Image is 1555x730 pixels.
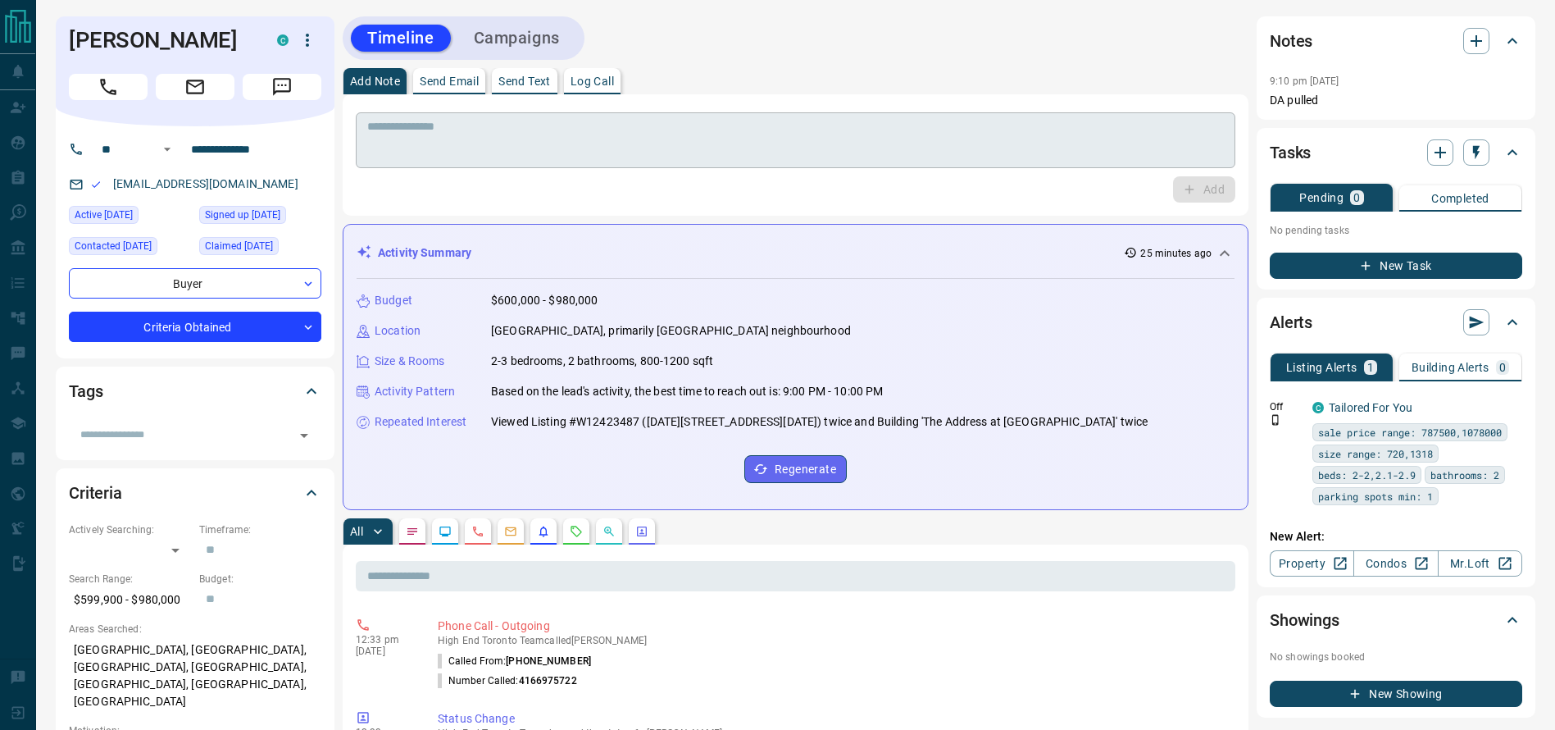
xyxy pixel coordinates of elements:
span: Contacted [DATE] [75,238,152,254]
p: 2-3 bedrooms, 2 bathrooms, 800-1200 sqft [491,353,713,370]
h2: Alerts [1270,309,1312,335]
p: Building Alerts [1412,362,1489,373]
h2: Notes [1270,28,1312,54]
p: Based on the lead's activity, the best time to reach out is: 9:00 PM - 10:00 PM [491,383,883,400]
div: Tasks [1270,133,1522,172]
p: Search Range: [69,572,191,586]
div: Fri Oct 10 2025 [69,237,191,260]
span: beds: 2-2,2.1-2.9 [1318,467,1416,483]
a: Mr.Loft [1438,550,1522,577]
p: Off [1270,399,1303,414]
h1: [PERSON_NAME] [69,27,252,53]
p: Number Called: [438,673,577,688]
svg: Email Valid [90,179,102,190]
div: condos.ca [277,34,289,46]
div: Showings [1270,600,1522,640]
svg: Push Notification Only [1270,414,1281,426]
a: Property [1270,550,1354,577]
span: Active [DATE] [75,207,133,223]
div: Notes [1270,21,1522,61]
div: Sun Oct 12 2025 [69,206,191,229]
span: Call [69,74,148,100]
h2: Tasks [1270,139,1311,166]
span: size range: 720,1318 [1318,445,1433,462]
p: [GEOGRAPHIC_DATA], primarily [GEOGRAPHIC_DATA] neighbourhood [491,322,851,340]
p: New Alert: [1270,528,1522,545]
p: Areas Searched: [69,622,321,636]
p: Viewed Listing #W12423487 ([DATE][STREET_ADDRESS][DATE]) twice and Building 'The Address at [GEOG... [491,413,1148,431]
span: Message [243,74,321,100]
div: Activity Summary25 minutes ago [357,238,1234,268]
h2: Criteria [69,480,122,506]
p: Location [375,322,421,340]
h2: Tags [69,378,102,404]
p: 9:10 pm [DATE] [1270,75,1339,87]
span: bathrooms: 2 [1430,467,1499,483]
p: 0 [1353,192,1360,203]
p: Log Call [571,75,614,87]
div: Fri Oct 10 2025 [199,206,321,229]
svg: Opportunities [602,525,616,538]
a: Tailored For You [1329,401,1412,414]
a: [EMAIL_ADDRESS][DOMAIN_NAME] [113,177,298,190]
svg: Notes [406,525,419,538]
svg: Listing Alerts [537,525,550,538]
p: Timeframe: [199,522,321,537]
svg: Emails [504,525,517,538]
a: Condos [1353,550,1438,577]
div: Buyer [69,268,321,299]
p: Repeated Interest [375,413,466,431]
p: 25 minutes ago [1140,246,1212,261]
div: Criteria [69,473,321,513]
span: Claimed [DATE] [205,238,273,254]
div: Fri Oct 10 2025 [199,237,321,260]
p: Size & Rooms [375,353,445,370]
p: All [350,526,363,537]
div: condos.ca [1312,402,1324,413]
p: [GEOGRAPHIC_DATA], [GEOGRAPHIC_DATA], [GEOGRAPHIC_DATA], [GEOGRAPHIC_DATA], [GEOGRAPHIC_DATA], [G... [69,636,321,715]
span: Signed up [DATE] [205,207,280,223]
button: Open [293,424,316,447]
p: DA pulled [1270,92,1522,109]
p: 0 [1499,362,1506,373]
p: Activity Summary [378,244,471,262]
p: Budget: [199,572,321,586]
button: Timeline [351,25,451,52]
p: Pending [1299,192,1344,203]
button: New Task [1270,253,1522,279]
div: Alerts [1270,303,1522,342]
p: Completed [1431,193,1489,204]
span: parking spots min: 1 [1318,488,1433,504]
span: 4166975722 [519,675,577,687]
p: Send Text [498,75,551,87]
p: No pending tasks [1270,218,1522,243]
p: $600,000 - $980,000 [491,292,598,309]
div: Tags [69,372,321,411]
p: $599,900 - $980,000 [69,586,191,614]
button: Regenerate [744,455,847,483]
p: Phone Call - Outgoing [438,618,1229,635]
p: Send Email [420,75,479,87]
svg: Lead Browsing Activity [439,525,452,538]
div: Criteria Obtained [69,312,321,342]
button: New Showing [1270,681,1522,707]
svg: Agent Actions [635,525,648,538]
span: Email [156,74,234,100]
button: Campaigns [457,25,576,52]
p: Activity Pattern [375,383,455,400]
p: No showings booked [1270,650,1522,664]
p: High End Toronto Team called [PERSON_NAME] [438,635,1229,646]
p: Listing Alerts [1286,362,1357,373]
p: Called From: [438,654,591,668]
span: [PHONE_NUMBER] [506,655,591,667]
p: 1 [1367,362,1374,373]
svg: Calls [471,525,484,538]
p: Budget [375,292,412,309]
p: Status Change [438,710,1229,728]
p: Add Note [350,75,400,87]
p: [DATE] [356,646,413,657]
p: 12:33 pm [356,634,413,646]
button: Open [157,139,177,159]
h2: Showings [1270,607,1339,633]
svg: Requests [570,525,583,538]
